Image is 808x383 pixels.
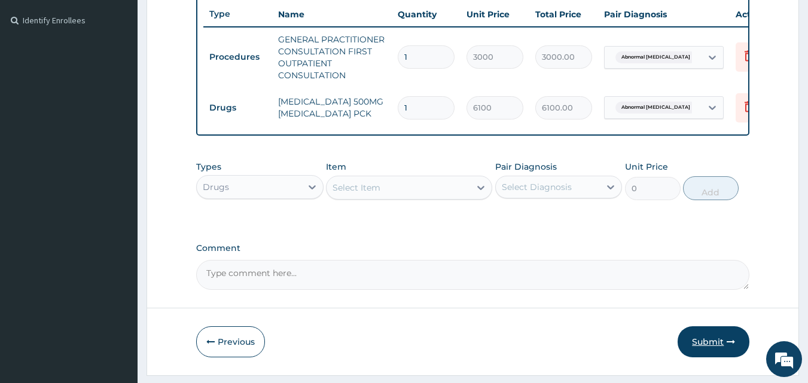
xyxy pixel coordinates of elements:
[203,97,272,119] td: Drugs
[333,182,380,194] div: Select Item
[272,27,392,87] td: GENERAL PRACTITIONER CONSULTATION FIRST OUTPATIENT CONSULTATION
[203,3,272,25] th: Type
[625,161,668,173] label: Unit Price
[69,115,165,236] span: We're online!
[730,2,789,26] th: Actions
[196,6,225,35] div: Minimize live chat window
[203,46,272,68] td: Procedures
[203,181,229,193] div: Drugs
[22,60,48,90] img: d_794563401_company_1708531726252_794563401
[196,162,221,172] label: Types
[615,51,696,63] span: Abnormal [MEDICAL_DATA]
[326,161,346,173] label: Item
[598,2,730,26] th: Pair Diagnosis
[678,326,749,357] button: Submit
[6,256,228,298] textarea: Type your message and hit 'Enter'
[272,90,392,125] td: [MEDICAL_DATA] 500MG [MEDICAL_DATA] PCK
[529,2,598,26] th: Total Price
[62,67,201,82] div: Chat with us now
[461,2,529,26] th: Unit Price
[392,2,461,26] th: Quantity
[272,2,392,26] th: Name
[502,181,572,193] div: Select Diagnosis
[196,326,265,357] button: Previous
[683,176,739,200] button: Add
[495,161,557,173] label: Pair Diagnosis
[196,243,750,253] label: Comment
[615,102,696,114] span: Abnormal [MEDICAL_DATA]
